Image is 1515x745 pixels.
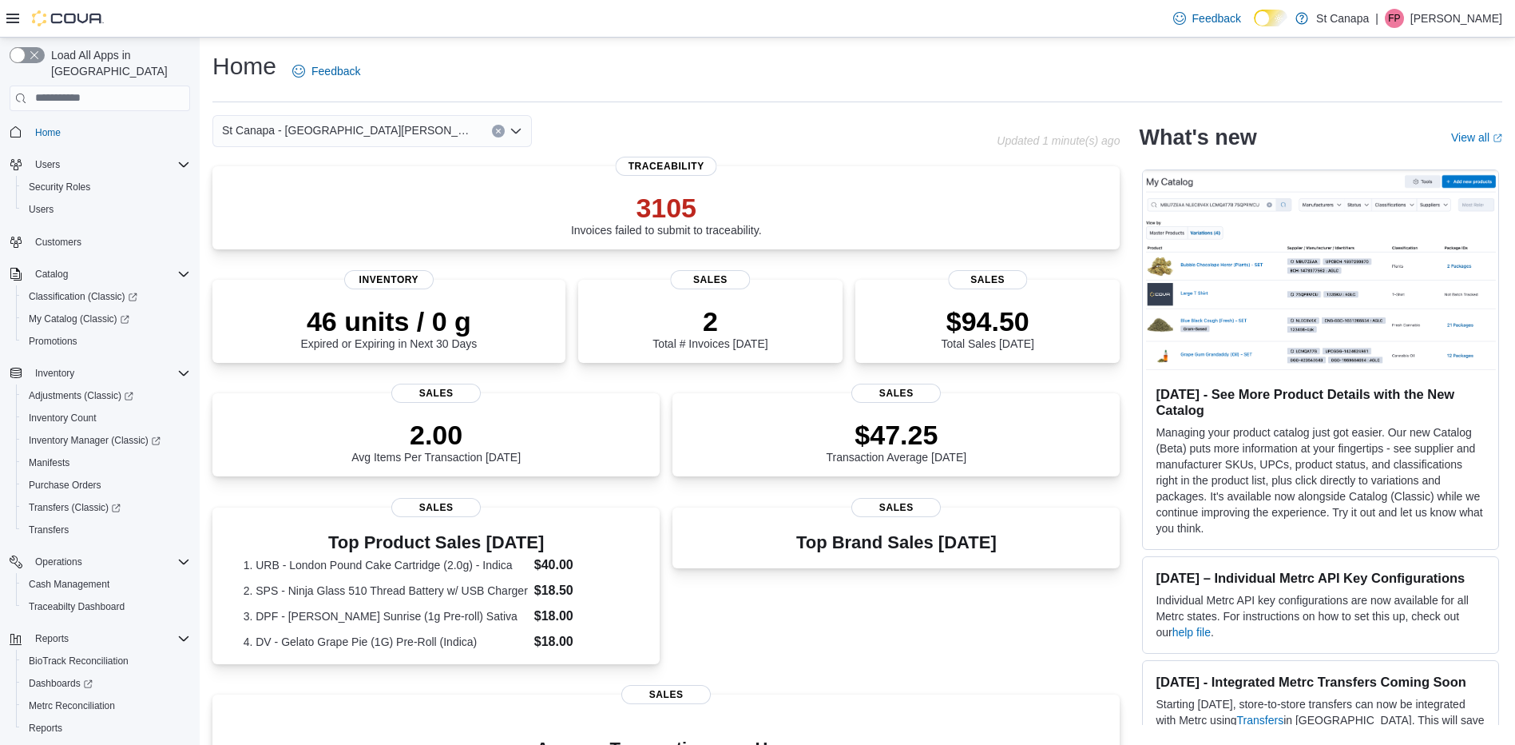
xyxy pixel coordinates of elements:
span: Sales [671,270,750,289]
span: Traceabilty Dashboard [22,597,190,616]
span: Manifests [29,456,69,469]
p: Updated 1 minute(s) ago [997,134,1120,147]
h3: Top Product Sales [DATE] [244,533,629,552]
span: Classification (Classic) [22,287,190,306]
dd: $18.00 [534,607,629,626]
h2: What's new [1139,125,1256,150]
button: Users [16,198,196,221]
a: Feedback [286,55,367,87]
button: Promotions [16,330,196,353]
a: Promotions [22,332,84,351]
span: My Catalog (Classic) [29,313,129,325]
p: | [1375,9,1378,28]
button: Metrc Reconciliation [16,695,196,717]
button: Traceabilty Dashboard [16,596,196,618]
p: 46 units / 0 g [300,305,477,337]
span: Transfers [29,524,69,536]
a: Feedback [1167,2,1247,34]
a: Reports [22,719,69,738]
button: Inventory Count [16,407,196,429]
span: Promotions [29,335,77,348]
div: Felix Palmer [1385,9,1404,28]
button: Transfers [16,519,196,541]
span: Catalog [29,265,190,284]
button: Clear input [492,125,505,137]
span: Inventory [35,367,74,380]
dt: 2. SPS - Ninja Glass 510 Thread Battery w/ USB Charger [244,583,528,599]
button: Reports [29,629,75,648]
p: $47.25 [827,419,967,451]
span: BioTrack Reconciliation [22,651,190,671]
img: Cova [32,10,104,26]
p: $94.50 [942,305,1034,337]
span: Feedback [1192,10,1241,26]
a: Transfers [1237,714,1284,727]
p: St Canapa [1316,9,1369,28]
span: Reports [29,629,190,648]
span: Security Roles [22,177,190,197]
span: Transfers (Classic) [29,501,121,514]
button: Cash Management [16,573,196,596]
div: Invoices failed to submit to traceability. [571,192,762,237]
div: Avg Items Per Transaction [DATE] [351,419,521,464]
span: Traceability [616,157,717,176]
button: Inventory [29,364,81,383]
button: Purchase Orders [16,474,196,496]
dd: $40.00 [534,556,629,575]
a: help file [1172,626,1211,639]
button: Users [3,153,196,176]
button: Manifests [16,452,196,474]
dd: $18.00 [534,632,629,651]
div: Total # Invoices [DATE] [652,305,767,350]
button: Customers [3,230,196,253]
a: My Catalog (Classic) [22,309,136,329]
span: St Canapa - [GEOGRAPHIC_DATA][PERSON_NAME] [222,121,476,140]
div: Transaction Average [DATE] [827,419,967,464]
span: Sales [851,384,941,403]
span: My Catalog (Classic) [22,309,190,329]
span: Sales [948,270,1027,289]
h3: Top Brand Sales [DATE] [796,533,997,552]
span: FP [1388,9,1400,28]
span: Inventory Manager (Classic) [22,431,190,450]
span: Users [35,158,60,171]
a: Inventory Manager (Classic) [22,431,167,450]
span: Feedback [311,63,360,79]
span: Home [29,122,190,142]
span: BioTrack Reconciliation [29,655,129,667]
a: Dashboards [22,674,99,693]
p: 3105 [571,192,762,224]
span: Reports [35,632,69,645]
a: BioTrack Reconciliation [22,651,135,671]
a: Users [22,200,60,219]
button: Operations [3,551,196,573]
span: Metrc Reconciliation [22,696,190,715]
span: Traceabilty Dashboard [29,600,125,613]
input: Dark Mode [1254,10,1287,26]
h3: [DATE] - Integrated Metrc Transfers Coming Soon [1156,674,1485,690]
dt: 4. DV - Gelato Grape Pie (1G) Pre-Roll (Indica) [244,634,528,650]
a: Transfers (Classic) [16,496,196,519]
a: Traceabilty Dashboard [22,597,131,616]
span: Purchase Orders [29,479,101,492]
span: Dashboards [22,674,190,693]
span: Users [22,200,190,219]
button: Users [29,155,66,174]
span: Inventory Manager (Classic) [29,434,161,447]
a: View allExternal link [1451,131,1502,144]
button: Catalog [3,263,196,285]
span: Sales [391,384,481,403]
span: Cash Management [29,578,109,591]
span: Customers [29,232,190,252]
span: Inventory [344,270,434,289]
a: Adjustments (Classic) [16,384,196,407]
span: Dark Mode [1254,26,1255,27]
button: Inventory [3,362,196,384]
span: Users [29,155,190,174]
span: Manifests [22,453,190,472]
h1: Home [212,50,276,82]
svg: External link [1493,133,1502,143]
a: Classification (Classic) [22,287,144,306]
button: Catalog [29,265,74,284]
dd: $18.50 [534,581,629,600]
